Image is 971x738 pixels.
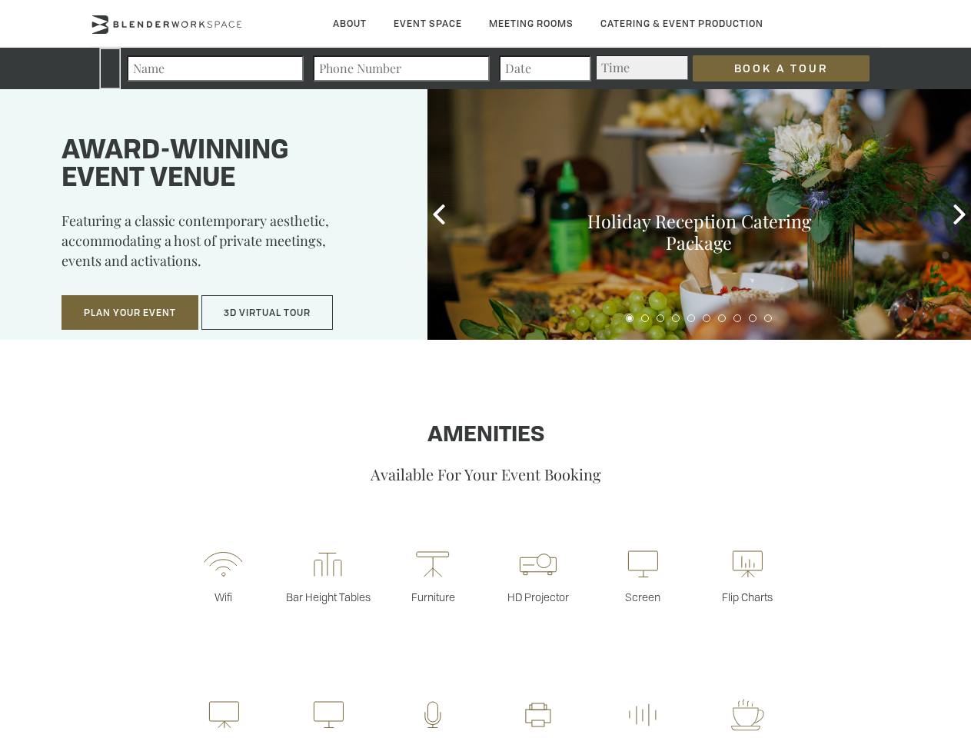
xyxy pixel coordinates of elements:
[693,55,870,81] input: Book a Tour
[587,209,811,254] a: Holiday Reception Catering Package
[381,590,485,604] p: Furniture
[486,590,590,604] p: HD Projector
[48,464,923,484] p: Available For Your Event Booking
[127,55,304,81] input: Name
[201,295,333,331] button: 3D Virtual Tour
[276,590,381,604] p: Bar Height Tables
[171,590,275,604] p: Wifi
[62,211,389,281] p: Featuring a classic contemporary aesthetic, accommodating a host of private meetings, events and ...
[313,55,490,81] input: Phone Number
[62,295,198,331] button: Plan Your Event
[62,138,389,193] h1: Award-winning event venue
[499,55,591,81] input: Date
[695,590,800,604] p: Flip Charts
[590,590,695,604] p: Screen
[48,424,923,448] h1: Amenities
